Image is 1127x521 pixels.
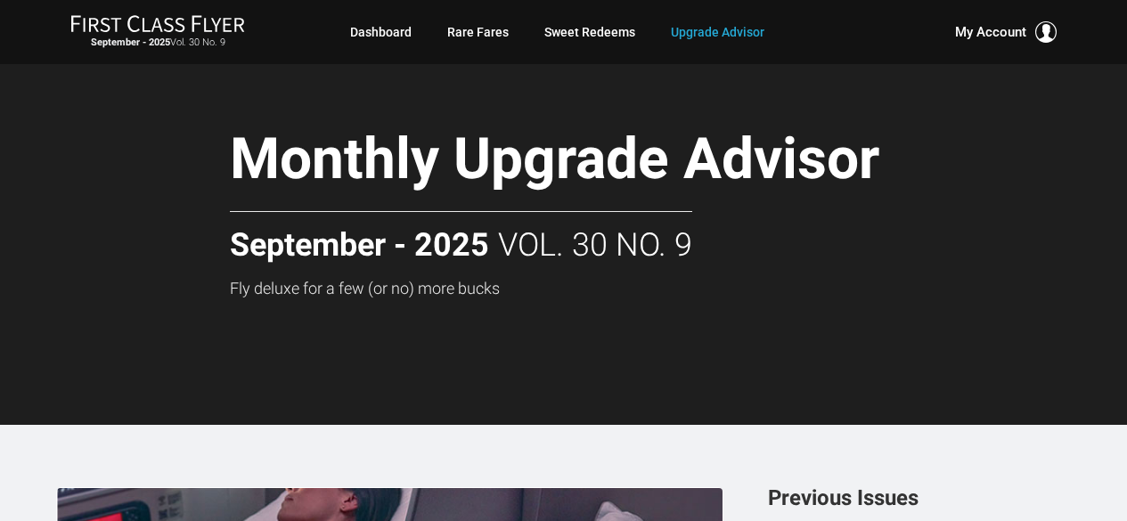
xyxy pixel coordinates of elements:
[230,211,692,264] h2: Vol. 30 No. 9
[955,21,1057,43] button: My Account
[447,16,509,48] a: Rare Fares
[955,21,1026,43] span: My Account
[671,16,764,48] a: Upgrade Advisor
[230,128,984,197] h1: Monthly Upgrade Advisor
[350,16,412,48] a: Dashboard
[91,37,170,48] strong: September - 2025
[544,16,635,48] a: Sweet Redeems
[70,37,245,49] small: Vol. 30 No. 9
[230,280,984,297] h3: Fly deluxe for a few (or no) more bucks
[768,487,1071,509] h3: Previous Issues
[70,14,245,50] a: First Class FlyerSeptember - 2025Vol. 30 No. 9
[70,14,245,33] img: First Class Flyer
[230,228,489,264] strong: September - 2025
